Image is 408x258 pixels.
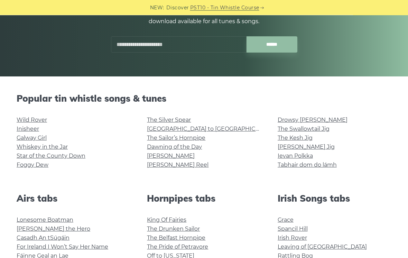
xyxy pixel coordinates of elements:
[147,153,195,159] a: [PERSON_NAME]
[17,217,73,223] a: Lonesome Boatman
[17,93,391,104] h2: Popular tin whistle songs & tunes
[278,126,330,132] a: The Swallowtail Jig
[278,244,367,250] a: Leaving of [GEOGRAPHIC_DATA]
[278,235,307,241] a: Irish Rover
[147,217,186,223] a: King Of Fairies
[17,244,108,250] a: For Ireland I Won’t Say Her Name
[147,126,275,132] a: [GEOGRAPHIC_DATA] to [GEOGRAPHIC_DATA]
[278,135,313,141] a: The Kesh Jig
[190,4,259,12] a: PST10 - Tin Whistle Course
[147,162,208,168] a: [PERSON_NAME] Reel
[17,135,47,141] a: Galway Girl
[17,226,90,232] a: [PERSON_NAME] the Hero
[278,193,391,204] h2: Irish Songs tabs
[147,144,202,150] a: Dawning of the Day
[147,244,208,250] a: The Pride of Petravore
[278,162,337,168] a: Tabhair dom do lámh
[17,153,85,159] a: Star of the County Down
[278,226,308,232] a: Spancil Hill
[147,193,261,204] h2: Hornpipes tabs
[17,193,130,204] h2: Airs tabs
[17,117,47,123] a: Wild Rover
[147,135,205,141] a: The Sailor’s Hornpipe
[278,117,347,123] a: Drowsy [PERSON_NAME]
[278,153,313,159] a: Ievan Polkka
[17,126,39,132] a: Inisheer
[147,226,200,232] a: The Drunken Sailor
[278,217,294,223] a: Grace
[147,235,205,241] a: The Belfast Hornpipe
[278,144,335,150] a: [PERSON_NAME] Jig
[166,4,189,12] span: Discover
[17,144,68,150] a: Whiskey in the Jar
[147,117,191,123] a: The Silver Spear
[17,235,69,241] a: Casadh An tSúgáin
[17,162,48,168] a: Foggy Dew
[150,4,164,12] span: NEW:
